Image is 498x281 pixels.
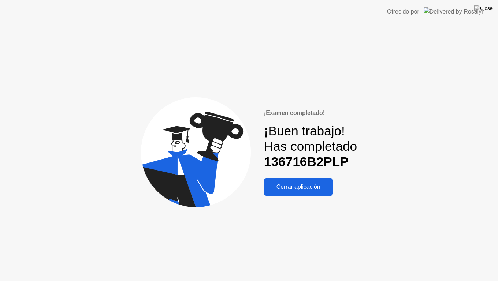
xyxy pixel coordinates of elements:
[266,184,331,190] div: Cerrar aplicación
[424,7,485,16] img: Delivered by Rosalyn
[474,5,493,11] img: Close
[264,123,357,170] div: ¡Buen trabajo! Has completado
[387,7,419,16] div: Ofrecido por
[264,154,349,169] b: 136716B2PLP
[264,109,357,117] div: ¡Examen completado!
[264,178,333,196] button: Cerrar aplicación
